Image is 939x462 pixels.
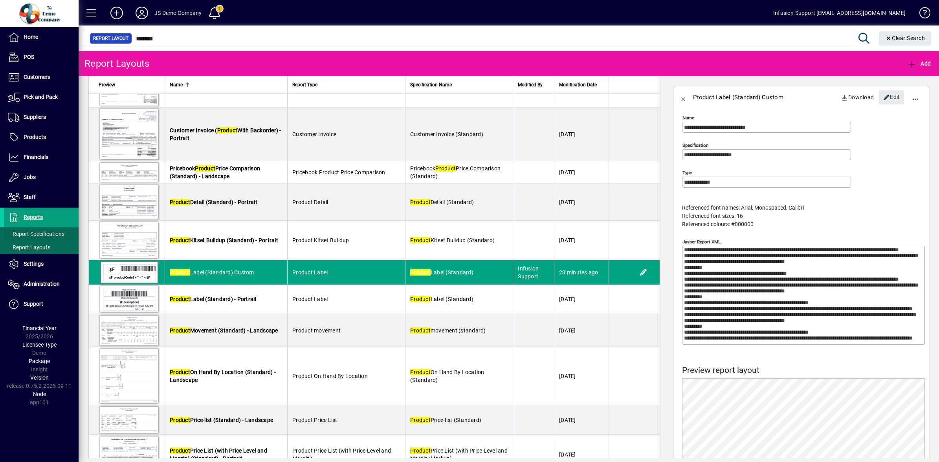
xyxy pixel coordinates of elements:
[410,269,431,276] em: Product
[292,417,337,423] span: Product Price List
[4,47,79,67] a: POS
[195,165,215,172] em: Product
[84,57,150,70] div: Report Layouts
[104,6,129,20] button: Add
[24,54,34,60] span: POS
[674,88,693,107] button: Back
[410,199,474,205] span: Detail (Standard)
[410,447,431,454] em: Product
[170,296,257,302] span: Label (Standard) - Portrait
[8,231,64,237] span: Report Specifications
[879,31,932,46] button: Clear
[554,405,609,435] td: [DATE]
[907,60,931,67] span: Add
[554,347,609,405] td: [DATE]
[24,281,60,287] span: Administration
[410,417,431,423] em: Product
[554,260,609,285] td: 23 minutes ago
[292,131,336,137] span: Customer Invoice
[4,168,79,187] a: Jobs
[410,165,501,179] span: Pricebook Price Comparison (Standard)
[170,80,183,89] span: Name
[170,417,273,423] span: Price-list (Standard) - Landscape
[24,174,36,180] span: Jobs
[682,239,721,245] mat-label: Jasper Report XML
[24,94,58,100] span: Pick and Pack
[170,199,190,205] em: Product
[30,374,49,381] span: Version
[906,88,925,107] button: More options
[29,358,50,364] span: Package
[33,391,46,397] span: Node
[410,369,431,375] em: Product
[170,127,281,141] span: Customer Invoice ( With Backorder) - Portrait
[292,447,391,462] span: Product Price List (with Price Level and Margin)
[554,285,609,314] td: [DATE]
[170,237,278,243] span: Kitset Buildup (Standard) - Portrait
[24,34,38,40] span: Home
[410,417,481,423] span: Price-list (Standard)
[905,57,933,71] button: Add
[24,134,46,140] span: Products
[170,447,267,462] span: Price List (with Price Level and Margin) (Standard) - Portrait
[93,35,128,42] span: Report Layout
[410,80,508,89] div: Specification Name
[410,447,508,462] span: Price List (with Price Level and Margin/Markup)
[885,35,925,41] span: Clear Search
[22,325,57,331] span: Financial Year
[682,365,925,375] h4: Preview report layout
[682,213,743,219] span: Referenced font sizes: 16
[410,131,483,137] span: Customer Invoice (Standard)
[129,6,154,20] button: Profile
[24,261,44,267] span: Settings
[4,274,79,294] a: Administration
[170,369,276,383] span: On Hand By Location (Standard) - Landscape
[24,74,50,80] span: Customers
[22,341,57,348] span: Licensee Type
[170,327,278,334] span: Movement (Standard) - Landscape
[24,301,43,307] span: Support
[4,108,79,127] a: Suppliers
[4,241,79,254] a: Report Layouts
[410,237,495,243] span: Kitset Buildup (Standard)
[518,80,543,89] span: Modified By
[170,369,190,375] em: Product
[554,314,609,347] td: [DATE]
[170,269,254,276] span: Label (Standard) Custom
[292,169,385,175] span: Pricebook Product Price Comparison
[154,7,202,19] div: JS Demo Company
[410,269,473,276] span: Label (Standard)
[410,199,431,205] em: Product
[410,296,473,302] span: Label (Standard)
[879,90,904,104] button: Edit
[24,154,48,160] span: Financials
[292,80,400,89] div: Report Type
[170,327,190,334] em: Product
[4,68,79,87] a: Customers
[170,237,190,243] em: Product
[682,221,754,227] span: Referenced colours: #000000
[8,244,50,250] span: Report Layouts
[913,2,929,27] a: Knowledge Base
[99,80,115,89] span: Preview
[637,266,650,279] button: Edit
[554,161,609,184] td: [DATE]
[773,7,906,19] div: Infusion Support [EMAIL_ADDRESS][DOMAIN_NAME]
[682,205,804,211] span: Referenced font names: Arial, Monospaced, Calibri
[693,91,783,104] div: Product Label (Standard) Custom
[410,369,484,383] span: On Hand By Location (Standard)
[4,188,79,207] a: Staff
[559,80,597,89] span: Modification Date
[170,165,260,179] span: Pricebook Price Comparison (Standard) - Landscape
[170,80,282,89] div: Name
[682,142,708,148] mat-label: Specification
[292,237,349,243] span: Product Kitset Buildup
[292,80,317,89] span: Report Type
[838,90,877,104] a: Download
[410,80,452,89] span: Specification Name
[24,114,46,120] span: Suppliers
[170,296,190,302] em: Product
[292,199,328,205] span: Product Detail
[170,447,190,454] em: Product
